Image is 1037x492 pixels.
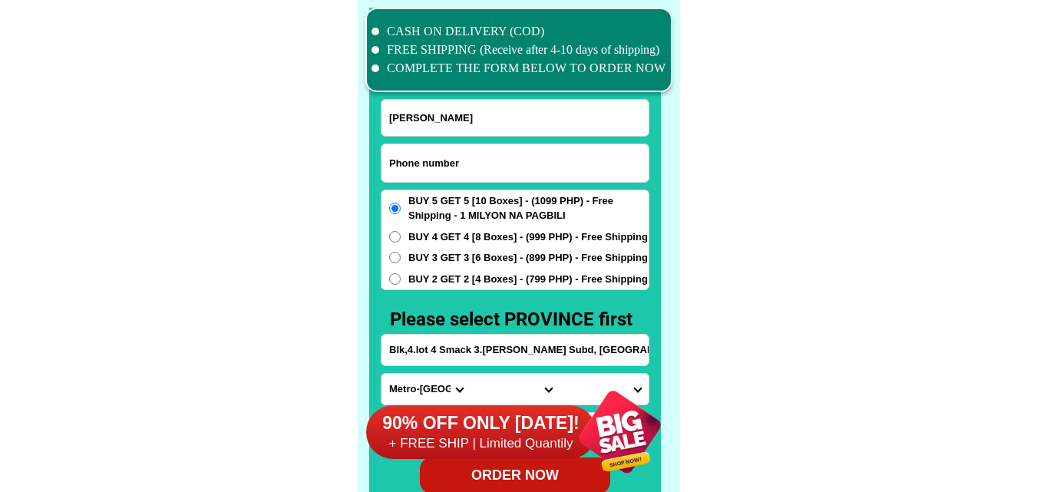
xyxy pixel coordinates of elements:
li: CASH ON DELIVERY (COD) [372,22,666,41]
span: BUY 4 GET 4 [8 Boxes] - (999 PHP) - Free Shipping [408,229,648,245]
input: Input full_name [381,100,649,136]
span: BUY 2 GET 2 [4 Boxes] - (799 PHP) - Free Shipping [408,272,648,287]
span: BUY 5 GET 5 [10 Boxes] - (1099 PHP) - Free Shipping - 1 MILYON NA PAGBILI [408,193,649,223]
input: Input address [381,335,649,365]
li: FREE SHIPPING (Receive after 4-10 days of shipping) [372,41,666,59]
input: BUY 5 GET 5 [10 Boxes] - (1099 PHP) - Free Shipping - 1 MILYON NA PAGBILI [389,203,401,214]
input: BUY 4 GET 4 [8 Boxes] - (999 PHP) - Free Shipping [389,231,401,243]
input: Input phone_number [381,144,649,182]
h3: Please select PROVINCE first [390,305,648,333]
input: BUY 2 GET 2 [4 Boxes] - (799 PHP) - Free Shipping [389,273,401,285]
h6: + FREE SHIP | Limited Quantily [366,435,596,452]
input: BUY 3 GET 3 [6 Boxes] - (899 PHP) - Free Shipping [389,252,401,263]
span: BUY 3 GET 3 [6 Boxes] - (899 PHP) - Free Shipping [408,250,648,266]
li: COMPLETE THE FORM BELOW TO ORDER NOW [372,59,666,78]
h6: 90% OFF ONLY [DATE]! [366,412,596,435]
